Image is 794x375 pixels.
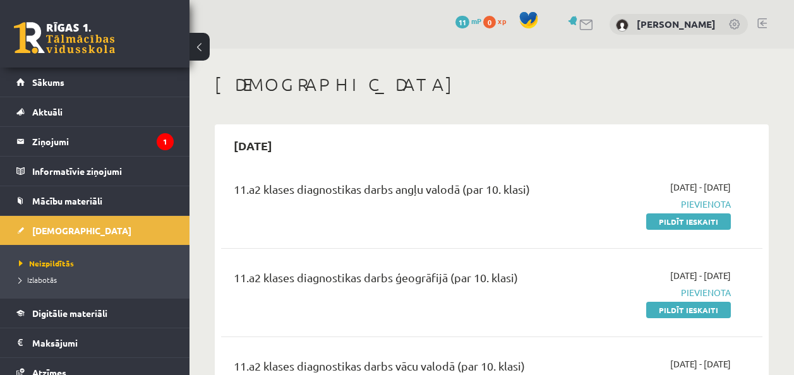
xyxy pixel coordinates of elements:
[32,195,102,206] span: Mācību materiāli
[16,299,174,328] a: Digitālie materiāli
[16,68,174,97] a: Sākums
[32,307,107,319] span: Digitālie materiāli
[32,127,174,156] legend: Ziņojumi
[14,22,115,54] a: Rīgas 1. Tālmācības vidusskola
[498,16,506,26] span: xp
[471,16,481,26] span: mP
[483,16,496,28] span: 0
[637,18,716,30] a: [PERSON_NAME]
[32,328,174,357] legend: Maksājumi
[578,286,731,299] span: Pievienota
[16,157,174,186] a: Informatīvie ziņojumi
[215,74,769,95] h1: [DEMOGRAPHIC_DATA]
[221,131,285,160] h2: [DATE]
[670,181,731,194] span: [DATE] - [DATE]
[157,133,174,150] i: 1
[19,258,74,268] span: Neizpildītās
[19,258,177,269] a: Neizpildītās
[455,16,469,28] span: 11
[646,213,731,230] a: Pildīt ieskaiti
[16,97,174,126] a: Aktuāli
[19,274,177,285] a: Izlabotās
[483,16,512,26] a: 0 xp
[646,302,731,318] a: Pildīt ieskaiti
[19,275,57,285] span: Izlabotās
[670,269,731,282] span: [DATE] - [DATE]
[234,181,559,204] div: 11.a2 klases diagnostikas darbs angļu valodā (par 10. klasi)
[578,198,731,211] span: Pievienota
[670,357,731,371] span: [DATE] - [DATE]
[16,328,174,357] a: Maksājumi
[16,186,174,215] a: Mācību materiāli
[32,76,64,88] span: Sākums
[455,16,481,26] a: 11 mP
[32,106,63,117] span: Aktuāli
[16,127,174,156] a: Ziņojumi1
[16,216,174,245] a: [DEMOGRAPHIC_DATA]
[32,157,174,186] legend: Informatīvie ziņojumi
[32,225,131,236] span: [DEMOGRAPHIC_DATA]
[234,269,559,292] div: 11.a2 klases diagnostikas darbs ģeogrāfijā (par 10. klasi)
[616,19,629,32] img: Dēlija Lavrova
